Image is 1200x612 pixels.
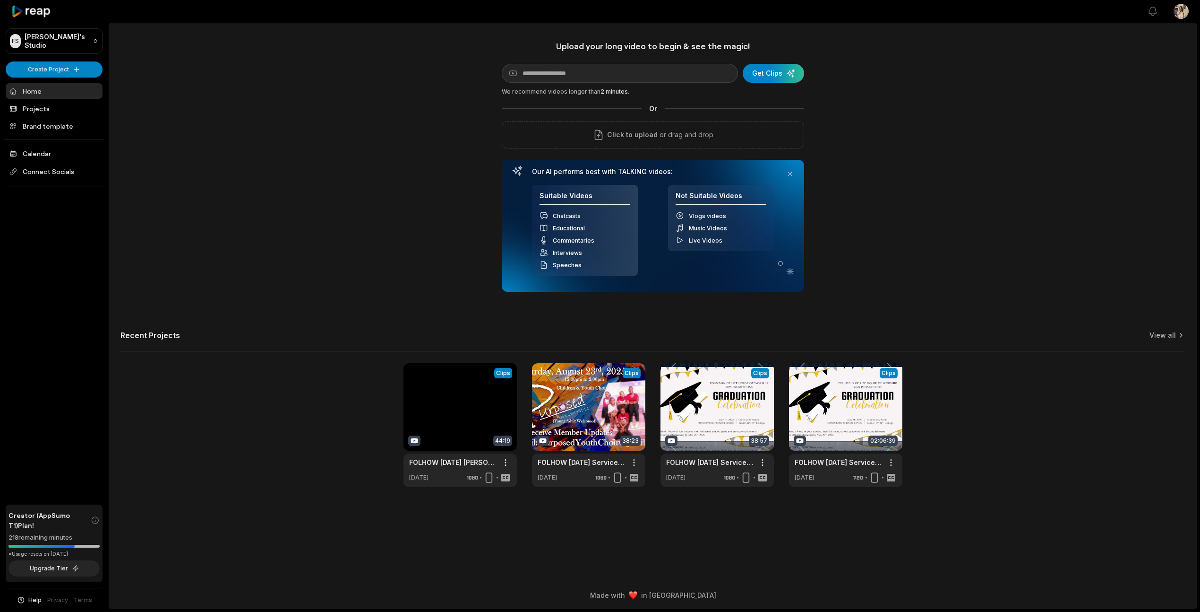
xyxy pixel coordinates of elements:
[553,237,594,244] span: Commentaries
[689,237,722,244] span: Live Videos
[25,33,89,50] p: [PERSON_NAME]'s Studio
[689,225,727,232] span: Music Videos
[553,212,581,219] span: Chatcasts
[9,533,100,542] div: 218 remaining minutes
[607,129,658,140] span: Click to upload
[532,167,774,176] h3: Our AI performs best with TALKING videos:
[6,101,103,116] a: Projects
[629,591,637,600] img: heart emoji
[28,596,42,604] span: Help
[553,249,582,256] span: Interviews
[658,129,713,140] p: or drag and drop
[540,192,630,205] h4: Suitable Videos
[795,457,882,467] a: FOLHOW [DATE] Service [DATE]
[676,192,766,205] h4: Not Suitable Videos
[6,61,103,78] button: Create Project
[9,510,91,530] span: Creator (AppSumo T1) Plan!
[120,331,180,340] h2: Recent Projects
[502,41,804,52] h1: Upload your long video to begin & see the magic!
[74,596,92,604] a: Terms
[538,457,625,467] a: FOLHOW [DATE] Service "Rejoicing While Suffering" 1 [PERSON_NAME] 1:6-7 | [DATE]
[10,34,21,48] div: FS
[9,551,100,558] div: *Usage resets on [DATE]
[553,262,582,269] span: Speeches
[689,212,726,219] span: Vlogs videos
[6,118,103,134] a: Brand template
[600,88,628,95] span: 2 minutes
[502,87,804,96] div: We recommend videos longer than .
[9,560,100,577] button: Upgrade Tier
[409,457,496,467] a: FOLHOW [DATE] [PERSON_NAME] [PERSON_NAME]
[6,146,103,161] a: Calendar
[17,596,42,604] button: Help
[47,596,68,604] a: Privacy
[553,225,585,232] span: Educational
[1149,331,1176,340] a: View all
[642,104,665,114] span: Or
[6,83,103,99] a: Home
[6,163,103,180] span: Connect Socials
[118,590,1188,600] div: Made with in [GEOGRAPHIC_DATA]
[743,64,804,83] button: Get Clips
[666,457,753,467] a: FOLHOW [DATE] Service [DATE]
